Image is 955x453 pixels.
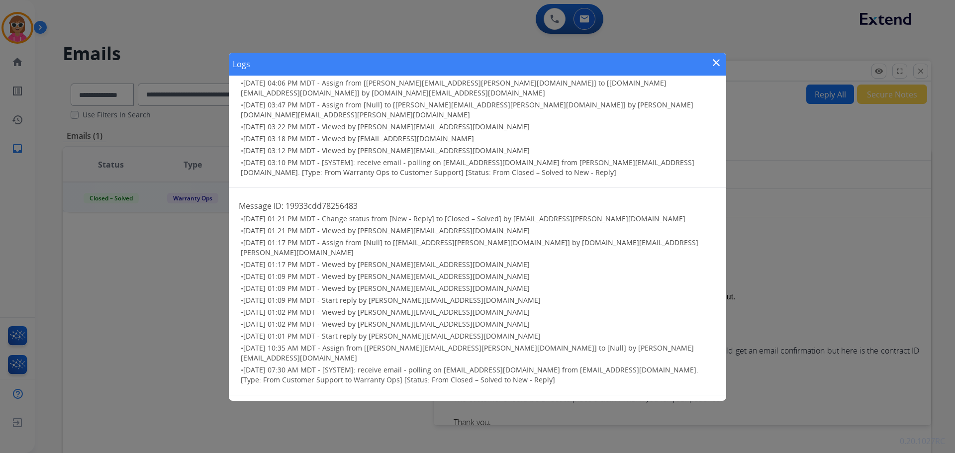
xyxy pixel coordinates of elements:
h3: • [241,343,716,363]
span: [DATE] 10:35 AM MDT - Assign from [[PERSON_NAME][EMAIL_ADDRESS][PERSON_NAME][DOMAIN_NAME]] to [Nu... [241,343,694,362]
span: [DATE] 01:02 PM MDT - Viewed by [PERSON_NAME][EMAIL_ADDRESS][DOMAIN_NAME] [243,307,530,317]
span: [DATE] 03:12 PM MDT - Viewed by [PERSON_NAME][EMAIL_ADDRESS][DOMAIN_NAME] [243,146,530,155]
span: [DATE] 01:17 PM MDT - Assign from [Null] to [[EMAIL_ADDRESS][PERSON_NAME][DOMAIN_NAME]] by [DOMAI... [241,238,698,257]
span: [DATE] 03:47 PM MDT - Assign from [Null] to [[PERSON_NAME][EMAIL_ADDRESS][PERSON_NAME][DOMAIN_NAM... [241,100,693,119]
span: [DATE] 01:17 PM MDT - Viewed by [PERSON_NAME][EMAIL_ADDRESS][DOMAIN_NAME] [243,260,530,269]
h3: • [241,146,716,156]
span: 19933cdd78256483 [286,200,358,211]
h3: • [241,295,716,305]
mat-icon: close [710,57,722,69]
h3: • [241,319,716,329]
span: [DATE] 01:09 PM MDT - Viewed by [PERSON_NAME][EMAIL_ADDRESS][DOMAIN_NAME] [243,283,530,293]
span: [DATE] 04:06 PM MDT - Assign from [[PERSON_NAME][EMAIL_ADDRESS][PERSON_NAME][DOMAIN_NAME]] to [[D... [241,78,667,97]
span: [DATE] 01:21 PM MDT - Change status from [New - Reply] to [Closed – Solved] by [EMAIL_ADDRESS][PE... [243,214,685,223]
h3: • [241,226,716,236]
span: [DATE] 07:30 AM MDT - [SYSTEM]: receive email - polling on [EMAIL_ADDRESS][DOMAIN_NAME] from [EMA... [241,365,698,384]
h3: • [241,78,716,98]
h3: • [241,307,716,317]
h1: Logs [233,58,250,70]
span: [DATE] 03:18 PM MDT - Viewed by [EMAIL_ADDRESS][DOMAIN_NAME] [243,134,474,143]
h3: • [241,331,716,341]
span: [DATE] 03:22 PM MDT - Viewed by [PERSON_NAME][EMAIL_ADDRESS][DOMAIN_NAME] [243,122,530,131]
h3: • [241,283,716,293]
span: [DATE] 03:10 PM MDT - [SYSTEM]: receive email - polling on [EMAIL_ADDRESS][DOMAIN_NAME] from [PER... [241,158,694,177]
h3: • [241,272,716,281]
span: [DATE] 01:21 PM MDT - Viewed by [PERSON_NAME][EMAIL_ADDRESS][DOMAIN_NAME] [243,226,530,235]
span: [DATE] 01:01 PM MDT - Start reply by [PERSON_NAME][EMAIL_ADDRESS][DOMAIN_NAME] [243,331,541,341]
h3: • [241,365,716,385]
h3: • [241,122,716,132]
p: 0.20.1027RC [900,435,945,447]
h3: • [241,158,716,178]
span: Message ID: [239,200,284,211]
h3: • [241,100,716,120]
h3: • [241,238,716,258]
h3: • [241,214,716,224]
span: [DATE] 01:09 PM MDT - Start reply by [PERSON_NAME][EMAIL_ADDRESS][DOMAIN_NAME] [243,295,541,305]
span: [DATE] 01:02 PM MDT - Viewed by [PERSON_NAME][EMAIL_ADDRESS][DOMAIN_NAME] [243,319,530,329]
h3: • [241,134,716,144]
h3: • [241,260,716,270]
span: [DATE] 01:09 PM MDT - Viewed by [PERSON_NAME][EMAIL_ADDRESS][DOMAIN_NAME] [243,272,530,281]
